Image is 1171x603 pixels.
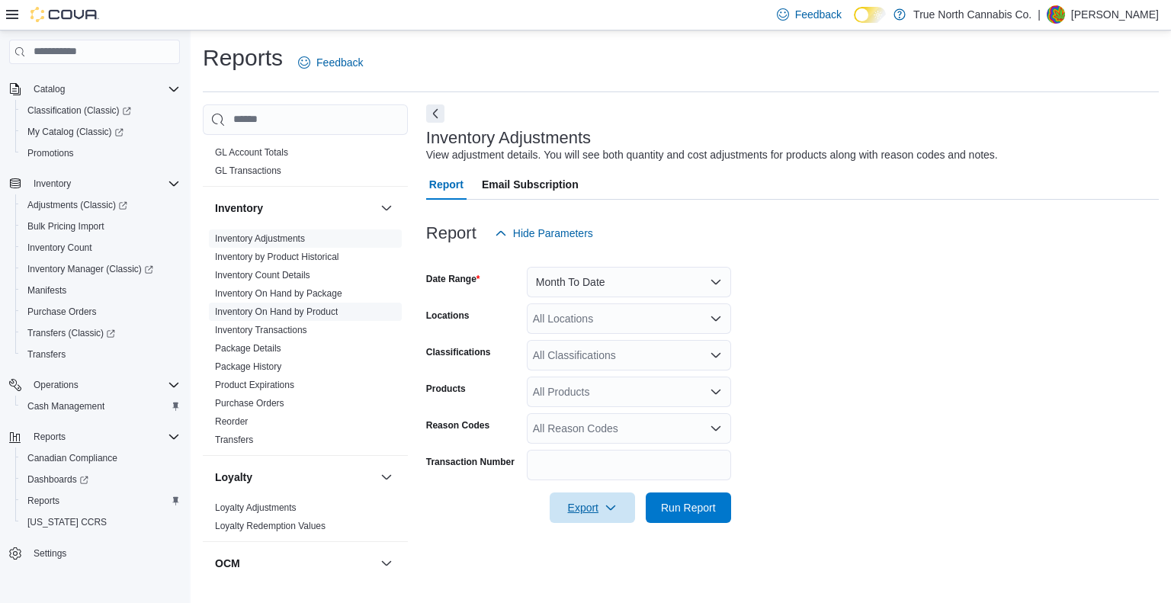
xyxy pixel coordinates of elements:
a: Adjustments (Classic) [15,194,186,216]
span: Settings [27,544,180,563]
span: My Catalog (Classic) [21,123,180,141]
span: Inventory Count [21,239,180,257]
a: Inventory Count Details [215,270,310,281]
button: Export [550,492,635,523]
button: Next [426,104,444,123]
span: Purchase Orders [21,303,180,321]
a: Transfers (Classic) [15,322,186,344]
a: Promotions [21,144,80,162]
span: Classification (Classic) [21,101,180,120]
span: Classification (Classic) [27,104,131,117]
a: Bulk Pricing Import [21,217,111,236]
span: Transfers [21,345,180,364]
span: Dark Mode [854,23,855,24]
span: Transfers (Classic) [21,324,180,342]
button: Transfers [15,344,186,365]
button: Inventory [377,199,396,217]
p: [PERSON_NAME] [1071,5,1159,24]
span: GL Transactions [215,165,281,177]
a: Inventory On Hand by Product [215,306,338,317]
label: Products [426,383,466,395]
span: My Catalog (Classic) [27,126,124,138]
h3: Report [426,224,476,242]
p: | [1038,5,1041,24]
a: Manifests [21,281,72,300]
span: Canadian Compliance [27,452,117,464]
span: Loyalty Adjustments [215,502,297,514]
a: Reports [21,492,66,510]
button: Settings [3,542,186,564]
button: [US_STATE] CCRS [15,512,186,533]
button: Run Report [646,492,731,523]
span: Washington CCRS [21,513,180,531]
a: Dashboards [15,469,186,490]
h3: Inventory [215,200,263,216]
button: Purchase Orders [15,301,186,322]
a: Dashboards [21,470,95,489]
button: Catalog [27,80,71,98]
button: Open list of options [710,313,722,325]
span: Adjustments (Classic) [21,196,180,214]
span: Inventory Manager (Classic) [27,263,153,275]
span: Promotions [27,147,74,159]
span: Feedback [316,55,363,70]
span: Report [429,169,464,200]
span: Inventory Transactions [215,324,307,336]
span: Reports [27,495,59,507]
a: Inventory On Hand by Package [215,288,342,299]
span: Bulk Pricing Import [21,217,180,236]
span: [US_STATE] CCRS [27,516,107,528]
span: Manifests [27,284,66,297]
a: [US_STATE] CCRS [21,513,113,531]
a: My Catalog (Classic) [21,123,130,141]
span: Loyalty Redemption Values [215,520,326,532]
a: Transfers [21,345,72,364]
span: Package Details [215,342,281,354]
label: Locations [426,310,470,322]
span: Catalog [27,80,180,98]
a: Settings [27,544,72,563]
span: Purchase Orders [27,306,97,318]
button: Reports [3,426,186,447]
div: Loyalty [203,499,408,541]
div: Inventory [203,229,408,455]
a: Purchase Orders [21,303,103,321]
span: Dashboards [21,470,180,489]
button: Open list of options [710,386,722,398]
button: OCM [377,554,396,573]
label: Classifications [426,346,491,358]
span: Cash Management [27,400,104,412]
span: Operations [27,376,180,394]
span: Export [559,492,626,523]
div: View adjustment details. You will see both quantity and cost adjustments for products along with ... [426,147,998,163]
button: Catalog [3,79,186,100]
label: Transaction Number [426,456,515,468]
span: Email Subscription [482,169,579,200]
input: Dark Mode [854,7,886,23]
span: Promotions [21,144,180,162]
button: Loyalty [215,470,374,485]
a: Transfers (Classic) [21,324,121,342]
a: Cash Management [21,397,111,415]
span: Product Expirations [215,379,294,391]
span: Inventory [27,175,180,193]
button: Open list of options [710,422,722,435]
span: Transfers [215,434,253,446]
button: Cash Management [15,396,186,417]
h1: Reports [203,43,283,73]
a: Feedback [292,47,369,78]
span: Canadian Compliance [21,449,180,467]
button: Reports [15,490,186,512]
span: Feedback [795,7,842,22]
label: Date Range [426,273,480,285]
a: Inventory Adjustments [215,233,305,244]
a: Package History [215,361,281,372]
span: Purchase Orders [215,397,284,409]
a: Inventory Count [21,239,98,257]
span: Reports [21,492,180,510]
a: Reorder [215,416,248,427]
button: Canadian Compliance [15,447,186,469]
span: Inventory Manager (Classic) [21,260,180,278]
span: Hide Parameters [513,226,593,241]
p: True North Cannabis Co. [913,5,1031,24]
